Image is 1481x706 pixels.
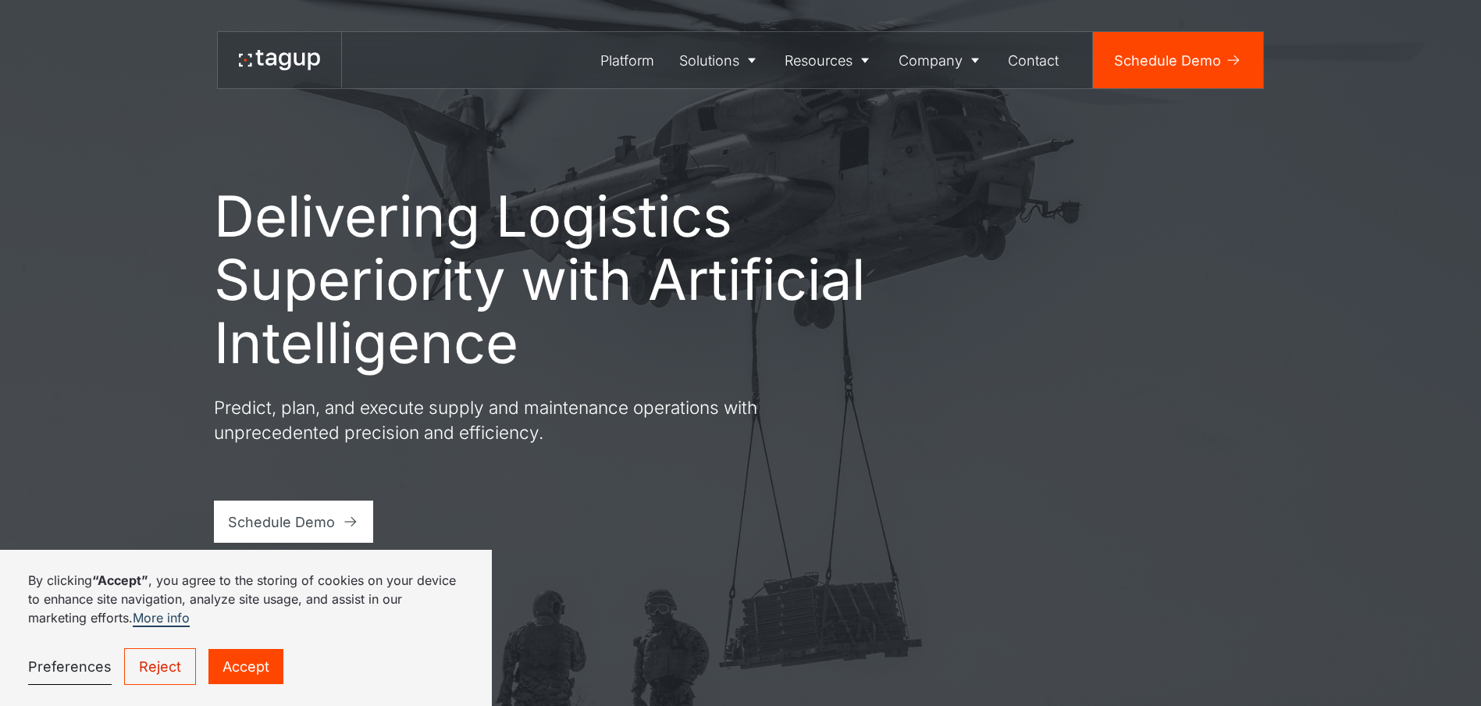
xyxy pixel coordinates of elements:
[667,32,773,88] a: Solutions
[996,32,1072,88] a: Contact
[785,50,853,71] div: Resources
[773,32,887,88] a: Resources
[208,649,283,684] a: Accept
[1114,50,1221,71] div: Schedule Demo
[600,50,654,71] div: Platform
[124,648,196,685] a: Reject
[133,610,190,627] a: More info
[679,50,739,71] div: Solutions
[28,649,112,685] a: Preferences
[1093,32,1263,88] a: Schedule Demo
[589,32,668,88] a: Platform
[899,50,963,71] div: Company
[214,395,776,444] p: Predict, plan, and execute supply and maintenance operations with unprecedented precision and eff...
[1008,50,1059,71] div: Contact
[92,572,148,588] strong: “Accept”
[886,32,996,88] a: Company
[214,184,870,374] h1: Delivering Logistics Superiority with Artificial Intelligence
[28,571,464,627] p: By clicking , you agree to the storing of cookies on your device to enhance site navigation, anal...
[228,512,335,533] div: Schedule Demo
[214,501,374,543] a: Schedule Demo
